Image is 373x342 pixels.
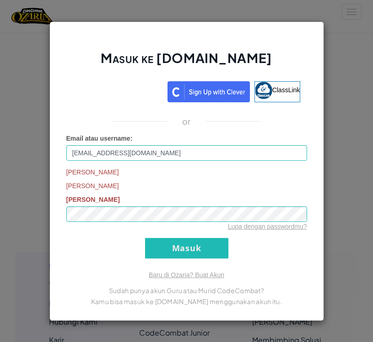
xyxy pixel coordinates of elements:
[149,271,224,279] a: Baru di Ozaria? Buat Akun
[255,82,272,99] img: classlink-logo-small.png
[66,196,120,203] span: [PERSON_NAME]
[272,86,300,93] span: ClassLink
[66,181,307,190] span: [PERSON_NAME]
[66,168,307,177] span: [PERSON_NAME]
[145,238,228,258] input: Masuk
[168,81,250,102] img: clever_sso_button@2x.png
[73,81,163,102] a: Login dengan Google. Dibuka di tab baru
[228,223,307,230] a: Lupa dengan passwordmu?
[66,135,130,142] span: Email atau username
[66,49,307,76] h2: Masuk ke [DOMAIN_NAME]
[66,285,307,296] p: Sudah punya akun Guru atau Murid CodeCombat?
[182,116,191,127] p: or
[68,80,168,100] iframe: Tombol Login dengan Google
[66,296,307,307] p: Kamu bisa masuk ke [DOMAIN_NAME] menggunakan akun itu.
[73,80,163,100] div: Login dengan Google. Dibuka di tab baru
[66,134,133,143] label: :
